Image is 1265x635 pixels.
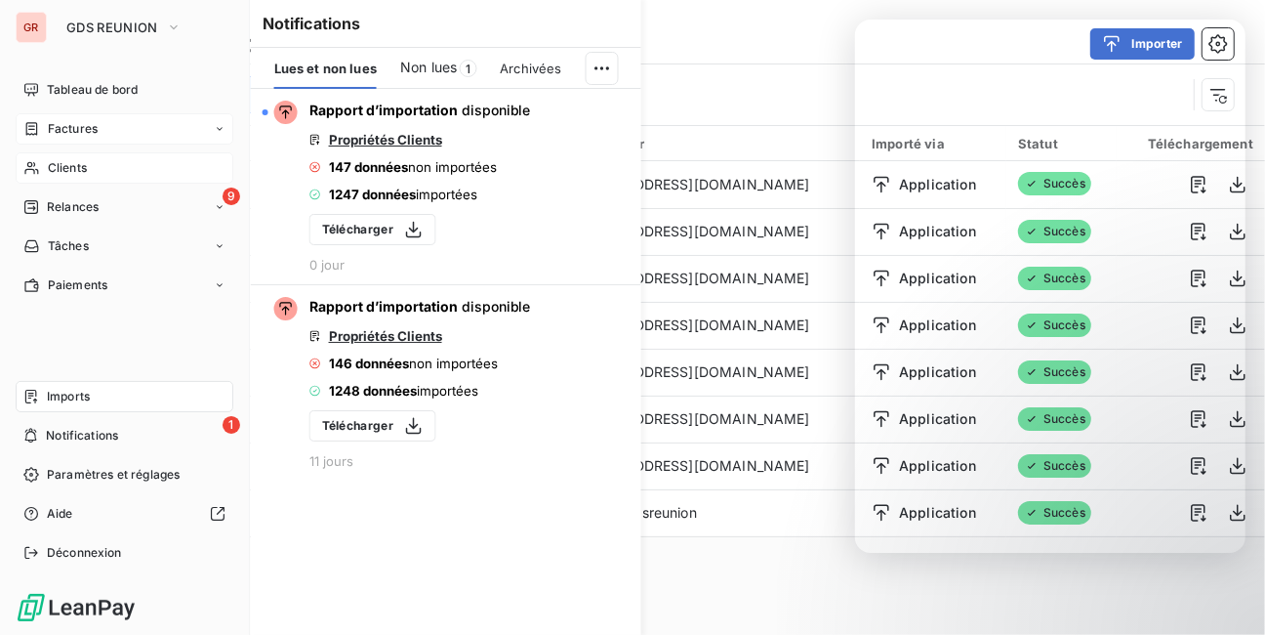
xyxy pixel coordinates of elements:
td: [EMAIL_ADDRESS][DOMAIN_NAME] [559,208,861,255]
span: Rapport d’importation [309,298,458,315]
button: Rapport d’importation disponiblePropriétés Clients147 donnéesnon importées1247 donnéesimportéesTé... [251,89,641,285]
span: Archivées [500,61,561,76]
span: 147 données [329,159,408,175]
span: 1247 données [329,187,416,202]
span: Lues et non lues [274,61,377,76]
span: Déconnexion [47,544,122,562]
span: Tâches [48,237,89,255]
div: GR [16,12,47,43]
span: Rapport d’importation [309,102,458,118]
span: importées [416,187,477,202]
td: admin@gdsreunion [559,489,861,536]
span: Paramètres et réglages [47,466,180,484]
span: non importées [408,159,497,175]
span: 1248 données [329,383,417,399]
td: [EMAIL_ADDRESS][DOMAIN_NAME] [559,302,861,349]
span: 0 jour [309,257,345,273]
h6: Notifications [263,12,630,35]
img: Logo LeanPay [16,592,137,623]
span: 146 données [329,356,409,371]
td: [EMAIL_ADDRESS][DOMAIN_NAME] [559,443,861,489]
span: Imports [47,388,90,405]
span: disponible [462,298,531,315]
span: GDS REUNION [66,20,158,35]
span: Propriétés Clients [329,328,442,344]
span: Paiements [48,276,107,294]
span: Tableau de bord [47,81,138,99]
a: Aide [16,498,233,529]
span: Notifications [46,427,118,444]
td: [EMAIL_ADDRESS][DOMAIN_NAME] [559,255,861,302]
div: Importé par [571,136,849,151]
iframe: Intercom live chat [855,20,1245,553]
span: Non lues [400,58,457,77]
span: Relances [47,198,99,216]
td: [EMAIL_ADDRESS][DOMAIN_NAME] [559,161,861,208]
button: Rapport d’importation disponiblePropriétés Clients146 donnéesnon importées1248 donnéesimportéesTé... [251,285,641,481]
span: 9 [223,188,240,205]
span: Factures [48,120,98,138]
td: [EMAIL_ADDRESS][DOMAIN_NAME] [559,396,861,443]
span: 11 jours [309,453,353,469]
span: non importées [409,356,498,371]
span: disponible [462,102,531,118]
span: Aide [47,505,73,523]
button: Télécharger [309,410,436,442]
button: Télécharger [309,214,436,245]
td: [EMAIL_ADDRESS][DOMAIN_NAME] [559,349,861,396]
span: 1 [223,416,240,434]
iframe: Intercom live chat [1199,569,1245,615]
span: Propriétés Clients [329,132,442,148]
span: importées [417,383,478,399]
span: Clients [48,159,87,177]
span: 1 [459,60,476,77]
